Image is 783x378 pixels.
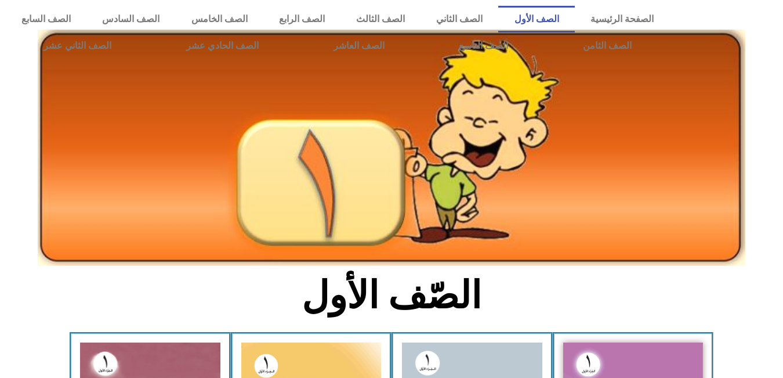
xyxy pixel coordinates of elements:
[498,6,574,33] a: الصف الأول
[6,6,86,33] a: الصف السابع
[176,6,263,33] a: الصف الخامس
[340,6,420,33] a: الصف الثالث
[546,33,669,59] a: الصف الثامن
[6,33,148,59] a: الصف الثاني عشر
[263,6,340,33] a: الصف الرابع
[200,273,583,318] h2: الصّف الأول
[86,6,175,33] a: الصف السادس
[296,33,422,59] a: الصف العاشر
[420,6,498,33] a: الصف الثاني
[148,33,296,59] a: الصف الحادي عشر
[575,6,669,33] a: الصفحة الرئيسية
[422,33,546,59] a: الصف التاسع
